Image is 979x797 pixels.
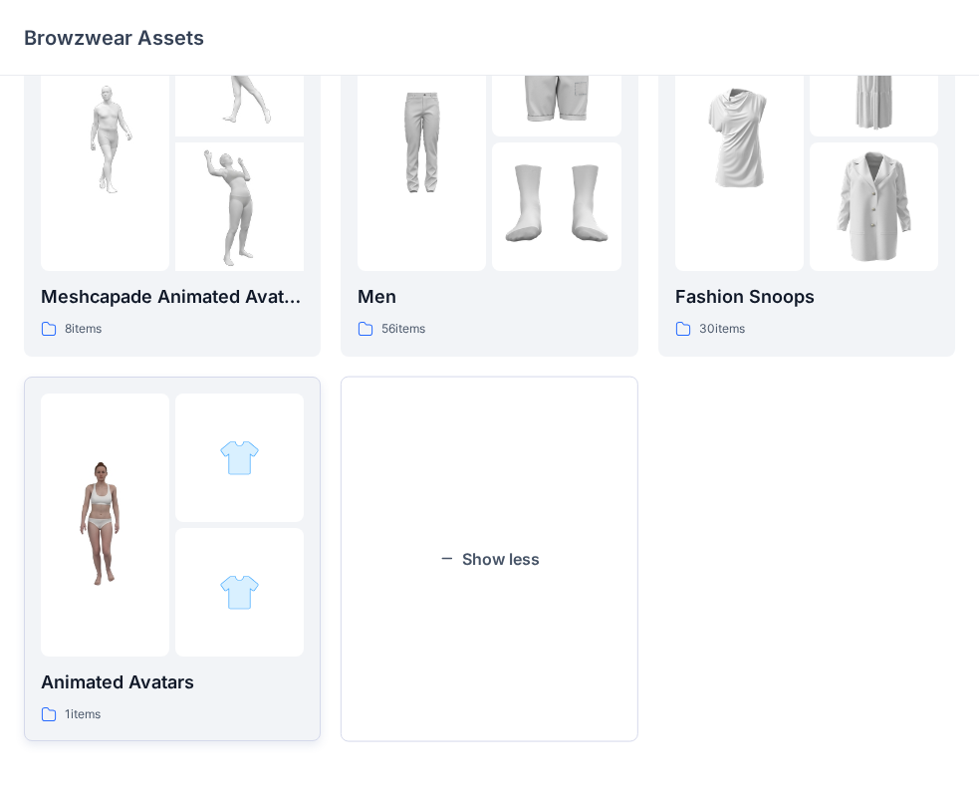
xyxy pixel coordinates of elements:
img: folder 3 [219,572,260,613]
p: Animated Avatars [41,668,304,696]
img: folder 1 [358,75,486,203]
img: folder 3 [492,142,620,271]
p: Meshcapade Animated Avatars [41,283,304,311]
img: folder 3 [175,142,304,271]
p: Men [358,283,620,311]
img: folder 1 [41,75,169,203]
p: Browzwear Assets [24,24,204,52]
img: folder 1 [41,460,169,589]
p: 56 items [381,319,425,340]
p: 30 items [699,319,745,340]
p: 8 items [65,319,102,340]
a: folder 1folder 2folder 3Animated Avatars1items [24,377,321,742]
p: 1 items [65,704,101,725]
img: folder 1 [675,75,804,203]
img: folder 2 [219,437,260,478]
img: folder 3 [810,142,938,271]
p: Fashion Snoops [675,283,938,311]
button: Show less [341,377,637,742]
